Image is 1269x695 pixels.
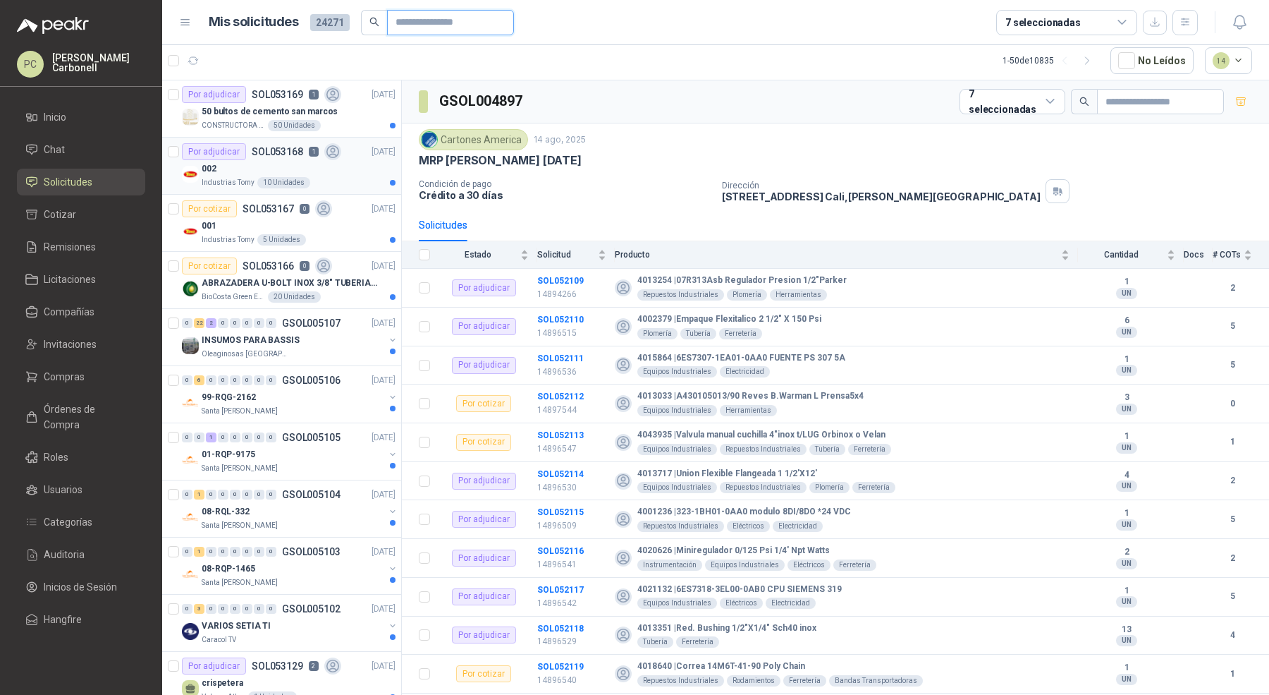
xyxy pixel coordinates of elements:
[44,304,94,320] span: Compañías
[257,177,310,188] div: 10 Unidades
[254,318,264,328] div: 0
[419,129,528,150] div: Cartones America
[162,195,401,252] a: Por cotizarSOL0531670[DATE] Company Logo001Industrias Tomy5 Unidades
[537,635,606,648] p: 14896529
[309,661,319,671] p: 2
[537,241,615,269] th: Solicitud
[1110,47,1194,74] button: No Leídos
[537,430,584,440] a: SOL052113
[637,289,724,301] div: Repuestos Industriales
[537,327,606,340] p: 14896515
[1078,586,1175,597] b: 1
[17,476,145,503] a: Usuarios
[268,291,321,303] div: 20 Unidades
[218,318,228,328] div: 0
[44,401,132,433] span: Órdenes de Compra
[17,444,145,471] a: Roles
[848,444,891,455] div: Ferretería
[637,391,864,402] b: 4013033 | A430105013/90 Reves B.Warman L Prensa5x4
[202,219,216,233] p: 001
[439,241,537,269] th: Estado
[809,482,850,493] div: Plomería
[1213,435,1252,449] b: 1
[1078,241,1184,269] th: Cantidad
[537,288,606,301] p: 14894266
[309,147,319,157] p: 1
[372,660,396,673] p: [DATE]
[206,490,216,500] div: 0
[720,444,807,455] div: Repuestos Industriales
[456,395,511,412] div: Por cotizar
[1116,404,1137,415] div: UN
[637,598,717,609] div: Equipos Industriales
[719,328,762,339] div: Ferretería
[1213,241,1269,269] th: # COTs
[637,482,717,493] div: Equipos Industriales
[1213,250,1241,260] span: # COTs
[969,86,1040,117] div: 7 seleccionadas
[206,547,216,557] div: 0
[537,404,606,417] p: 14897544
[182,566,199,583] img: Company Logo
[637,469,817,480] b: 4013717 | Union Flexible Flangeada 1 1/2'X12'
[206,604,216,614] div: 0
[1078,250,1164,260] span: Cantidad
[162,80,401,138] a: Por adjudicarSOL0531691[DATE] Company Logo50 bultos de cemento san marcosCONSTRUCTORA GRUPO FIP50...
[1205,47,1253,74] button: 14
[637,275,847,286] b: 4013254 | 07R313Asb Regulador Presion 1/2"Parker
[419,189,711,201] p: Crédito a 30 días
[372,603,396,616] p: [DATE]
[1078,354,1175,365] b: 1
[17,574,145,600] a: Inicios de Sesión
[720,366,770,377] div: Electricidad
[182,658,246,675] div: Por adjudicar
[615,250,1058,260] span: Producto
[17,363,145,390] a: Compras
[242,318,252,328] div: 0
[537,585,584,595] a: SOL052117
[206,433,216,442] div: 1
[252,661,303,671] p: SOL053129
[17,51,44,78] div: PC
[218,490,228,500] div: 0
[537,546,584,556] b: SOL052116
[182,486,398,531] a: 0 1 0 0 0 0 0 0 GSOL005104[DATE] Company Logo08-RQL-332Santa [PERSON_NAME]
[727,521,770,532] div: Eléctricos
[202,463,278,474] p: Santa [PERSON_NAME]
[537,469,584,479] b: SOL052114
[242,547,252,557] div: 0
[182,258,237,274] div: Por cotizar
[1116,596,1137,608] div: UN
[680,328,716,339] div: Tubería
[182,318,192,328] div: 0
[202,291,265,303] p: BioCosta Green Energy S.A.S
[182,337,199,354] img: Company Logo
[202,391,256,404] p: 99-RQG-2162
[202,234,255,246] p: Industrias Tomy
[282,547,341,557] p: GSOL005103
[1213,513,1252,526] b: 5
[537,624,584,634] a: SOL052118
[243,204,294,214] p: SOL053167
[17,104,145,131] a: Inicio
[266,604,276,614] div: 0
[537,597,606,610] p: 14896542
[282,433,341,442] p: GSOL005105
[218,433,228,442] div: 0
[182,547,192,557] div: 0
[1213,282,1252,295] b: 2
[852,482,895,493] div: Ferretería
[17,606,145,633] a: Hangfire
[202,334,300,347] p: INSUMOS PARA BASSIS
[44,482,82,497] span: Usuarios
[254,375,264,385] div: 0
[1116,558,1137,569] div: UN
[182,600,398,646] a: 0 3 0 0 0 0 0 0 GSOL005102[DATE] Company LogoVARIOS SETIA TICaracol TV
[182,315,398,360] a: 0 22 2 0 0 0 0 0 GSOL005107[DATE] Company LogoINSUMOS PARA BASSISOleaginosas [GEOGRAPHIC_DATA][PE...
[1213,320,1252,333] b: 5
[182,143,246,160] div: Por adjudicar
[17,396,145,438] a: Órdenes de Compra
[787,560,830,571] div: Eléctricos
[537,507,584,517] a: SOL052115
